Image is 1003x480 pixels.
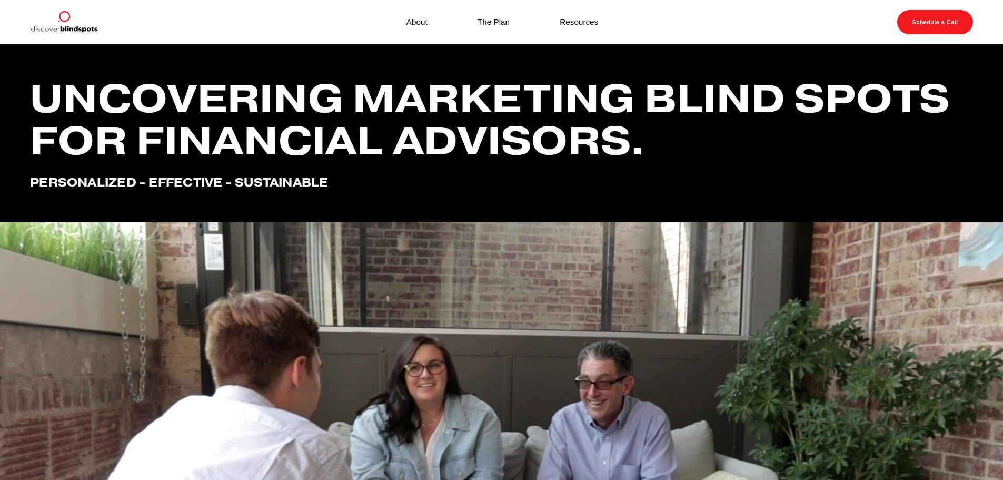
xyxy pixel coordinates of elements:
[406,15,428,29] a: About
[560,15,598,29] a: Resources
[30,10,97,34] img: Discover Blind Spots
[478,15,510,29] a: The Plan
[30,77,973,162] h1: Uncovering marketing blind spots for financial advisors.
[30,175,973,189] h4: Personalized - effective - Sustainable
[897,10,973,34] a: Schedule a Call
